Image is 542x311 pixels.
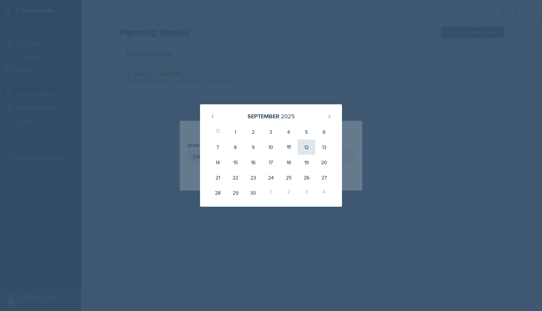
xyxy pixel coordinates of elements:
div: 22 [227,170,244,185]
div: 1 [227,124,244,139]
div: 26 [298,170,315,185]
div: 11 [280,139,298,155]
div: 2 [244,124,262,139]
div: 18 [280,155,298,170]
div: 24 [262,170,280,185]
div: 15 [227,155,244,170]
div: 30 [244,185,262,200]
div: 9 [244,139,262,155]
div: 13 [315,139,333,155]
div: 4 [280,124,298,139]
div: 4 [315,185,333,200]
div: 27 [315,170,333,185]
div: 7 [209,139,227,155]
div: 23 [244,170,262,185]
div: 17 [262,155,280,170]
div: 20 [315,155,333,170]
div: 12 [298,139,315,155]
div: 10 [262,139,280,155]
div: 14 [209,155,227,170]
div: 2025 [281,112,295,120]
div: 5 [298,124,315,139]
div: 8 [227,139,244,155]
div: 19 [298,155,315,170]
div: 2 [280,185,298,200]
div: 28 [209,185,227,200]
div: 16 [244,155,262,170]
div: 29 [227,185,244,200]
div: 31 [209,124,227,139]
div: 21 [209,170,227,185]
div: 25 [280,170,298,185]
div: 6 [315,124,333,139]
div: 3 [298,185,315,200]
div: 1 [262,185,280,200]
div: 3 [262,124,280,139]
div: September [248,112,279,120]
